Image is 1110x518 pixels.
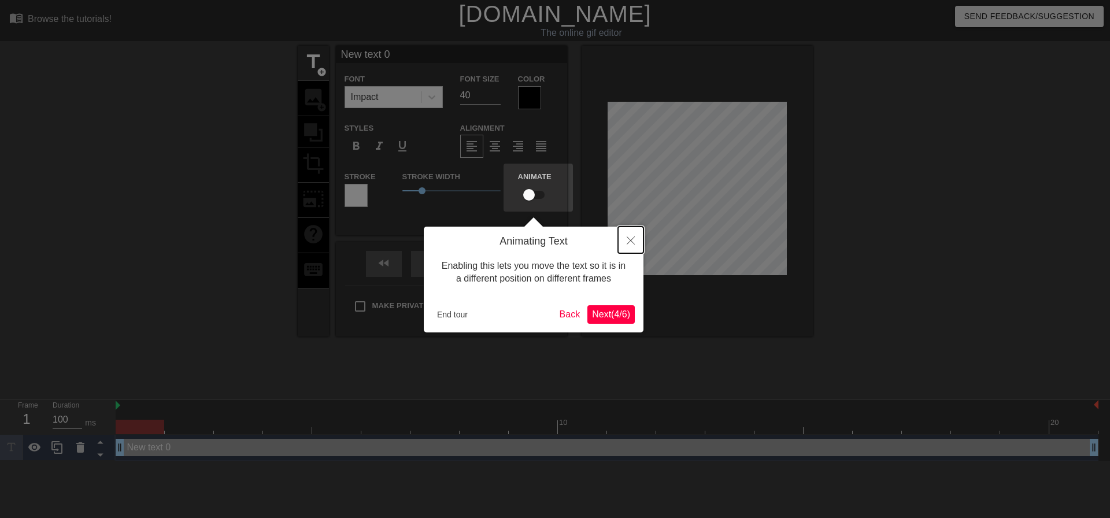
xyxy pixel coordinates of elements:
[432,235,635,248] h4: Animating Text
[618,227,643,253] button: Close
[587,305,635,324] button: Next
[592,309,630,319] span: Next ( 4 / 6 )
[432,306,472,323] button: End tour
[555,305,585,324] button: Back
[432,248,635,297] div: Enabling this lets you move the text so it is in a different position on different frames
